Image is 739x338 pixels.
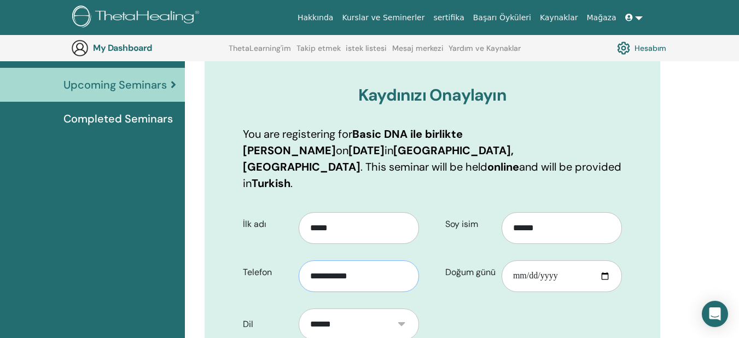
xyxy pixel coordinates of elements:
[449,44,521,61] a: Yardım ve Kaynaklar
[235,214,299,235] label: İlk adı
[235,262,299,283] label: Telefon
[437,214,502,235] label: Soy isim
[243,85,622,105] h3: Kaydınızı Onaylayın
[93,43,202,53] h3: My Dashboard
[243,126,622,191] p: You are registering for on in . This seminar will be held and will be provided in .
[536,8,583,28] a: Kaynaklar
[487,160,519,174] b: online
[243,143,514,174] b: [GEOGRAPHIC_DATA], [GEOGRAPHIC_DATA]
[63,77,167,93] span: Upcoming Seminars
[71,39,89,57] img: generic-user-icon.jpg
[243,127,463,158] b: Basic DNA ile birlikte [PERSON_NAME]
[392,44,444,61] a: Mesaj merkezi
[252,176,290,190] b: Turkish
[338,8,429,28] a: Kurslar ve Seminerler
[437,262,502,283] label: Doğum günü
[346,44,387,61] a: istek listesi
[72,5,203,30] img: logo.png
[63,110,173,127] span: Completed Seminars
[617,39,630,57] img: cog.svg
[469,8,536,28] a: Başarı Öyküleri
[617,39,666,57] a: Hesabım
[702,301,728,327] div: Open Intercom Messenger
[293,8,338,28] a: Hakkında
[229,44,291,61] a: ThetaLearning'im
[429,8,468,28] a: sertifika
[296,44,341,61] a: Takip etmek
[582,8,620,28] a: Mağaza
[235,314,299,335] label: Dil
[348,143,385,158] b: [DATE]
